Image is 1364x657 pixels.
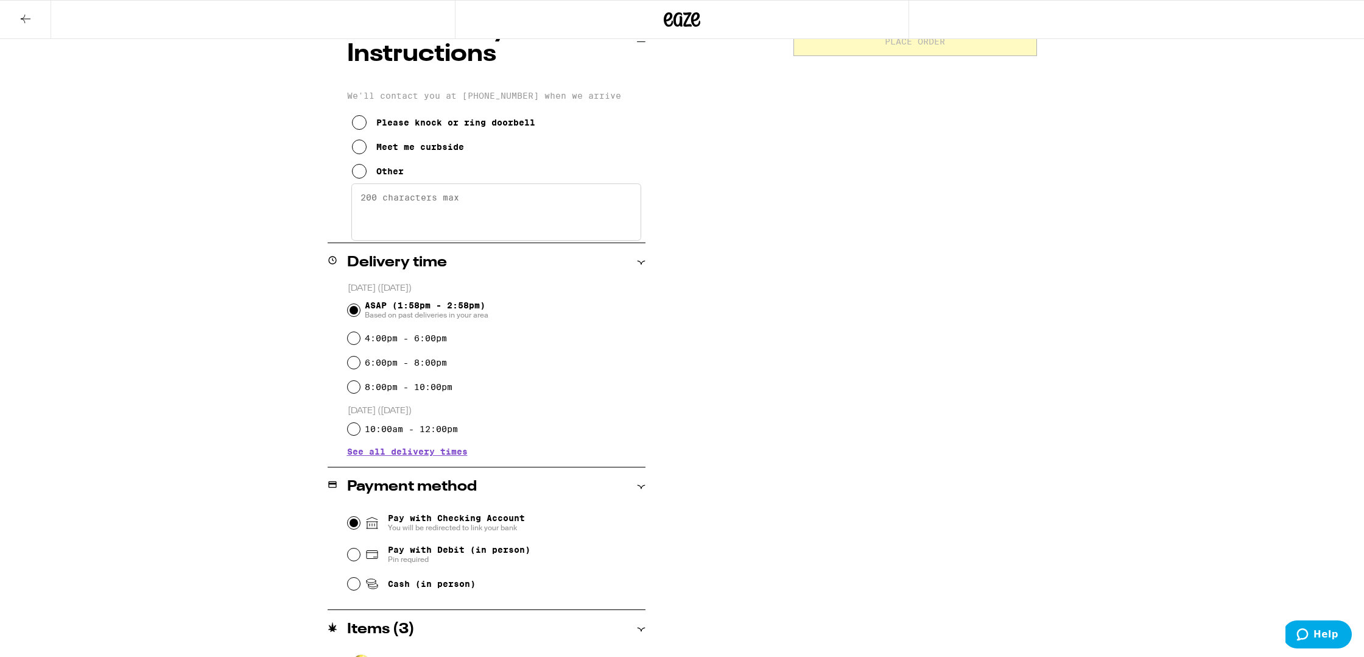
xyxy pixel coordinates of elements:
div: Other [376,166,404,176]
span: Based on past deliveries in your area [365,310,488,320]
button: See all delivery times [347,447,468,456]
span: Place Order [885,37,945,46]
span: Cash (in person) [388,579,476,589]
p: [DATE] ([DATE]) [348,405,645,417]
label: 4:00pm - 6:00pm [365,333,447,343]
span: ASAP (1:58pm - 2:58pm) [365,300,488,320]
button: Meet me curbside [352,135,464,159]
iframe: Opens a widget where you can find more information [1285,620,1352,651]
label: 6:00pm - 8:00pm [365,358,447,368]
span: Pin required [388,555,530,564]
p: We'll contact you at [PHONE_NUMBER] when we arrive [347,91,645,101]
span: You will be redirected to link your bank [388,523,525,533]
h3: Add Delivery Instructions [347,18,637,66]
label: 8:00pm - 10:00pm [365,382,452,392]
h2: Payment method [347,480,477,494]
div: Please knock or ring doorbell [376,118,535,127]
h2: Delivery time [347,255,447,270]
button: Other [352,159,404,183]
p: [DATE] ([DATE]) [348,283,645,294]
button: Place Order [793,27,1037,56]
div: Meet me curbside [376,142,464,152]
span: Pay with Checking Account [388,513,525,533]
span: Pay with Debit (in person) [388,545,530,555]
button: Please knock or ring doorbell [352,110,535,135]
h2: Items ( 3 ) [347,622,415,637]
label: 10:00am - 12:00pm [365,424,458,434]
